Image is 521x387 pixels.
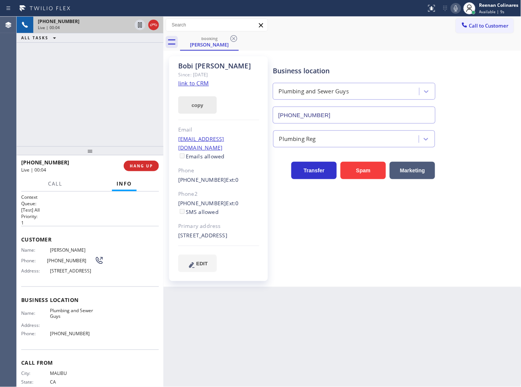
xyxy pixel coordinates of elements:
span: Ext: 0 [226,200,239,207]
span: [PHONE_NUMBER] [47,258,95,263]
h1: Context [21,194,159,200]
span: [PHONE_NUMBER] [50,331,104,337]
button: ALL TASKS [17,33,64,42]
a: [PHONE_NUMBER] [178,176,226,183]
span: Call From [21,359,159,367]
a: [EMAIL_ADDRESS][DOMAIN_NAME] [178,135,224,151]
span: Phone: [21,331,50,337]
span: [PHONE_NUMBER] [21,159,69,166]
span: Live | 00:04 [21,167,46,173]
span: CA [50,379,104,385]
div: Phone [178,166,259,175]
input: Phone Number [273,107,436,124]
button: EDIT [178,255,217,272]
span: Info [117,180,132,187]
h2: Priority: [21,213,159,220]
span: Ext: 0 [226,176,239,183]
a: link to CRM [178,79,209,87]
a: [PHONE_NUMBER] [178,200,226,207]
div: Bobi [PERSON_NAME] [178,62,259,70]
button: Call [44,176,67,191]
span: Name: [21,247,50,253]
button: Call to Customer [456,19,514,33]
span: State: [21,379,50,385]
span: Name: [21,310,50,316]
div: [STREET_ADDRESS] [178,231,259,240]
span: Address: [21,322,50,328]
span: Customer [21,236,159,243]
span: EDIT [196,261,208,266]
div: Since: [DATE] [178,70,259,79]
label: Emails allowed [178,153,225,160]
input: Search [166,19,267,31]
button: Mute [451,3,461,14]
span: HANG UP [130,163,153,169]
span: Available | 9s [479,9,505,14]
span: Call [48,180,62,187]
span: Business location [21,296,159,303]
button: copy [178,96,217,114]
h2: Queue: [21,200,159,207]
div: booking [181,36,238,41]
button: Info [112,176,137,191]
div: Phone2 [178,190,259,198]
span: Call to Customer [469,22,509,29]
button: Spam [341,162,386,179]
div: Business location [273,66,435,76]
span: Phone: [21,258,47,263]
button: Transfer [291,162,337,179]
span: Live | 00:04 [38,25,60,30]
div: [PERSON_NAME] [181,41,238,48]
span: City: [21,371,50,376]
div: Reenan Colinares [479,2,519,8]
p: [Test] All [21,207,159,213]
span: ALL TASKS [21,35,48,40]
span: MALIBU [50,371,104,376]
span: Address: [21,268,50,274]
button: Marketing [390,162,435,179]
div: Email [178,125,259,134]
span: [PERSON_NAME] [50,247,104,253]
label: SMS allowed [178,208,219,215]
span: [STREET_ADDRESS] [50,268,104,274]
button: Hold Customer [135,20,145,30]
div: Plumbing and Sewer Guys [279,87,349,96]
div: Primary address [178,222,259,231]
span: [PHONE_NUMBER] [38,18,79,25]
button: HANG UP [124,161,159,171]
button: Hang up [148,20,159,30]
div: Plumbing Reg [279,135,316,143]
input: Emails allowed [180,153,185,158]
input: SMS allowed [180,209,185,214]
span: Plumbing and Sewer Guys [50,308,104,319]
div: Bobi Leonard [181,34,238,50]
p: 1 [21,220,159,226]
